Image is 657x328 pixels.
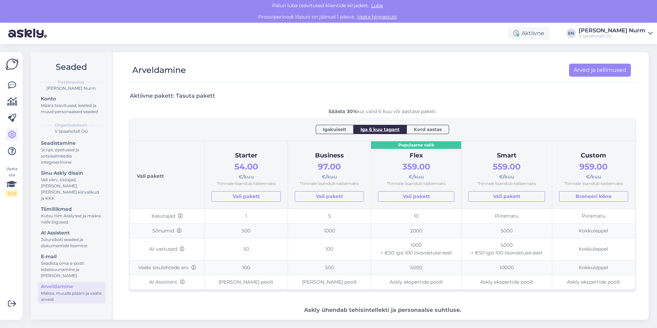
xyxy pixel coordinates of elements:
div: €/kuu [211,160,281,181]
td: Veebi sisulehtede arv [130,260,204,275]
h2: Seaded [36,61,106,74]
div: V Spaahotell OÜ [36,128,106,134]
div: E-mail [41,253,103,260]
a: Vali pakett [468,191,545,202]
div: Aktiivne [508,27,550,40]
div: Seadista oma e-posti edasisuunamine ja [PERSON_NAME] [41,260,103,279]
td: 10000 [461,260,552,275]
a: SeadistamineScript, õpetused ja sotsiaalmeedia integreerimine [38,139,106,166]
div: Arveldamine [41,283,103,290]
div: Script, õpetused ja sotsiaalmeedia integreerimine [41,147,103,165]
span: Iga 6 kuu tagant [360,126,400,133]
td: Sõnumid [130,223,204,238]
div: *hinnale lisandub käibemaks [295,181,364,187]
div: Maksa, muuda plaani ja vaata arveid [41,290,103,303]
a: Vaata hinnastust [355,14,399,20]
td: 1 [204,209,288,223]
a: AI AssistentJuturoboti seaded ja dokumentide lisamine [38,228,106,250]
a: Vali pakett [211,191,281,202]
td: 10 [371,209,461,223]
div: kui valid 6 kuu või aastase paketi. [130,108,635,115]
td: 5 [288,209,371,223]
td: 5000 [461,238,552,260]
span: Luba [369,2,385,9]
div: Vali värv, tööajad, [PERSON_NAME], [PERSON_NAME] kiirvalikud ja KKK [41,177,103,201]
div: Määra teavitused, keeled ja muud personaalsed seaded [41,102,103,115]
td: AI vastused [130,238,204,260]
td: 50 [204,238,288,260]
td: 1000 [288,223,371,238]
div: AI Assistent [41,229,103,237]
span: 959.00 [579,162,608,172]
div: €/kuu [559,160,628,181]
td: Askly ekspertide poolt [461,275,552,289]
div: Smart [468,151,545,161]
a: KontoMäära teavitused, keeled ja muud personaalsed seaded [38,94,106,116]
td: 100 [288,238,371,260]
div: Starter [211,151,281,161]
div: €/kuu [468,160,545,181]
div: *hinnale lisandub käibemaks [378,181,454,187]
a: [PERSON_NAME] NurmV Spaahotell OÜ [579,28,653,39]
div: €/kuu [378,160,454,181]
div: Custom [559,151,628,161]
a: Vali pakett [378,191,454,202]
b: Säästa 30% [328,108,357,114]
div: Flex [378,151,454,161]
div: Tiimiliikmed [41,206,103,213]
div: Sinu Askly disain [41,170,103,177]
div: Populaarne valik [371,141,461,149]
td: AI Assistent [130,275,204,289]
div: €/kuu [295,160,364,181]
div: *hinnale lisandub käibemaks [211,181,281,187]
td: Kokkuleppel [552,223,635,238]
span: Kord aastas [414,126,442,133]
span: 359.00 [402,162,430,172]
button: Broneeri kõne [559,191,628,202]
div: EN [566,29,576,38]
b: Askly ühendab tehisintellekti ja personaalse suhtluse. [304,307,461,313]
b: Personaalne [58,79,85,85]
div: V Spaahotell OÜ [579,33,645,39]
td: 1000 [371,238,461,260]
div: Business [295,151,364,161]
td: 2000 [371,223,461,238]
span: 97.00 [318,162,341,172]
b: Organisatsioon [55,122,87,128]
div: *hinnale lisandub käibemaks [559,181,628,187]
td: Askly ekspertide poolt [552,275,635,289]
td: [PERSON_NAME] poolt [288,275,371,289]
a: TiimiliikmedKutsu tiim Askly'sse ja määra neile õigused [38,205,106,226]
div: [PERSON_NAME] Nurm [36,85,106,91]
a: ArveldamineMaksa, muuda plaani ja vaata arveid [38,282,106,304]
div: Arveldamine [132,64,186,77]
span: 559.00 [493,162,521,172]
td: Piiramatu [552,209,635,223]
div: [PERSON_NAME] Nurm [579,28,645,33]
a: Sinu Askly disainVali värv, tööajad, [PERSON_NAME], [PERSON_NAME] kiirvalikud ja KKK [38,168,106,203]
div: Vali pakett [137,148,197,202]
td: Piiramatu [461,209,552,223]
td: 5000 [461,223,552,238]
td: 5000 [371,260,461,275]
div: Toetame parimaid tiime, igal ajal, igas kanalis, igas keeles. [130,306,635,322]
a: Vali pakett [295,191,364,202]
div: 0 / 3 [5,190,18,197]
td: Kokkuleppel [552,260,635,275]
td: [PERSON_NAME] poolt [204,275,288,289]
td: 500 [288,260,371,275]
div: Vaata siia [5,166,18,197]
div: Juturoboti seaded ja dokumentide lisamine [41,237,103,249]
span: Igakuiselt [323,126,346,133]
a: Arved ja tellimused [569,64,631,77]
div: Kutsu tiim Askly'sse ja määra neile õigused [41,213,103,225]
img: Askly Logo [5,58,19,71]
td: Kokkuleppel [552,238,635,260]
i: + €50 iga 100 lisavastuse eest [471,250,543,256]
td: Kasutajad [130,209,204,223]
a: E-mailSeadista oma e-posti edasisuunamine ja [PERSON_NAME] [38,252,106,280]
div: Konto [41,95,103,102]
div: *hinnale lisandub käibemaks [468,181,545,187]
div: Seadistamine [41,140,103,147]
td: 500 [204,223,288,238]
